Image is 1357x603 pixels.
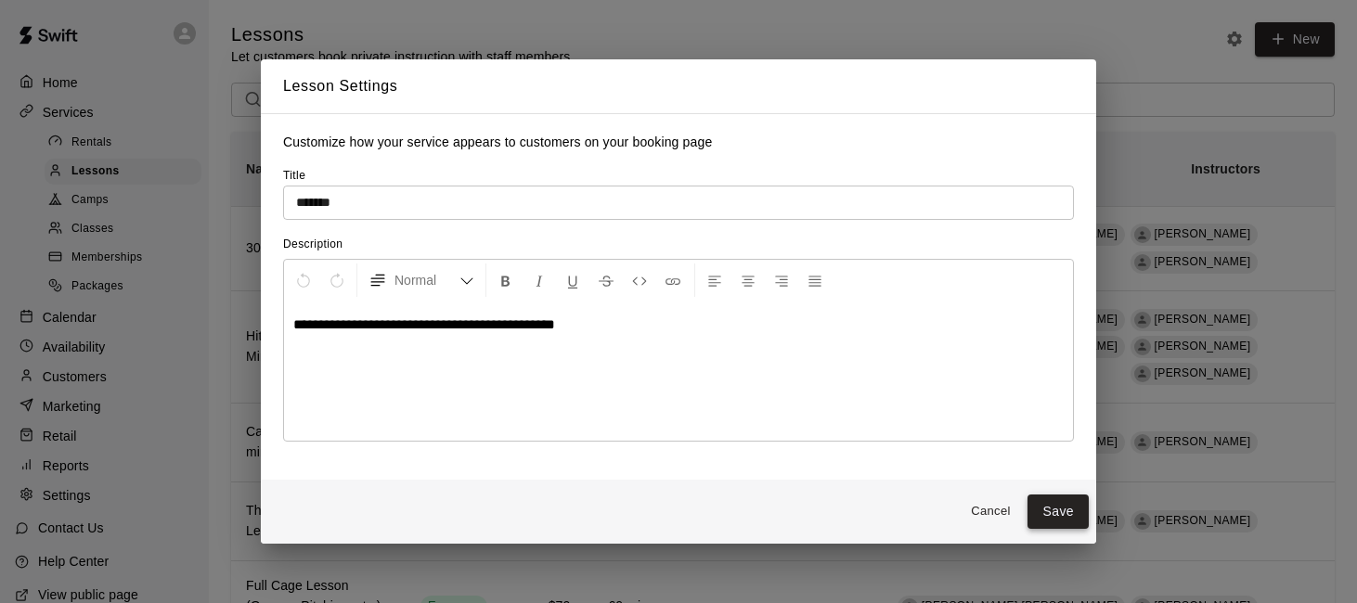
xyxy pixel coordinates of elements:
button: Left Align [699,263,730,297]
button: Formatting Options [361,263,482,297]
button: Cancel [961,497,1020,526]
button: Format Bold [490,263,522,297]
button: Center Align [732,263,764,297]
p: Customize how your service appears to customers on your booking page [283,133,1074,151]
button: Redo [321,263,353,297]
h2: Lesson Settings [261,59,1096,113]
button: Insert Code [624,263,655,297]
button: Format Strikethrough [590,263,622,297]
button: Justify Align [799,263,831,297]
button: Save [1027,494,1089,529]
button: Right Align [766,263,797,297]
span: Normal [394,271,459,289]
button: Undo [288,263,319,297]
span: Description [283,237,342,250]
button: Format Underline [557,263,588,297]
button: Format Italics [523,263,555,297]
span: Title [283,169,305,182]
button: Insert Link [657,263,689,297]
